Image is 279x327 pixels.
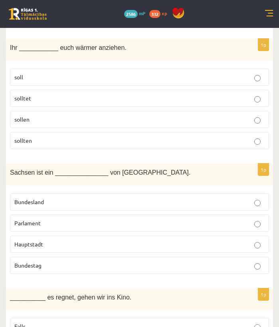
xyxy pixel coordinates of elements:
span: 2586 [124,10,138,18]
span: Parlament [14,219,41,227]
input: Hauptstadt [254,242,261,248]
span: soll [14,73,23,81]
p: 1p [258,38,269,51]
input: Parlament [254,221,261,227]
input: solltet [254,96,261,102]
input: Bundestag [254,263,261,270]
span: Ihr ___________ euch wärmer anziehen. [10,44,127,51]
span: xp [162,10,167,16]
span: sollen [14,116,30,123]
a: 332 xp [149,10,171,16]
span: Hauptstadt [14,240,43,248]
span: Bundesland [14,198,44,205]
p: 1p [258,163,269,176]
input: soll [254,75,261,81]
span: solltet [14,95,31,102]
span: sollten [14,137,32,144]
span: Sachsen ist ein _______________ von [GEOGRAPHIC_DATA]. [10,169,190,176]
p: 1p [258,288,269,301]
input: Bundesland [254,200,261,206]
a: Rīgas 1. Tālmācības vidusskola [9,8,47,20]
input: sollen [254,117,261,124]
span: 332 [149,10,160,18]
input: sollten [254,138,261,145]
span: __________ es regnet, gehen wir ins Kino. [10,294,131,301]
span: Bundestag [14,262,42,269]
span: mP [139,10,145,16]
